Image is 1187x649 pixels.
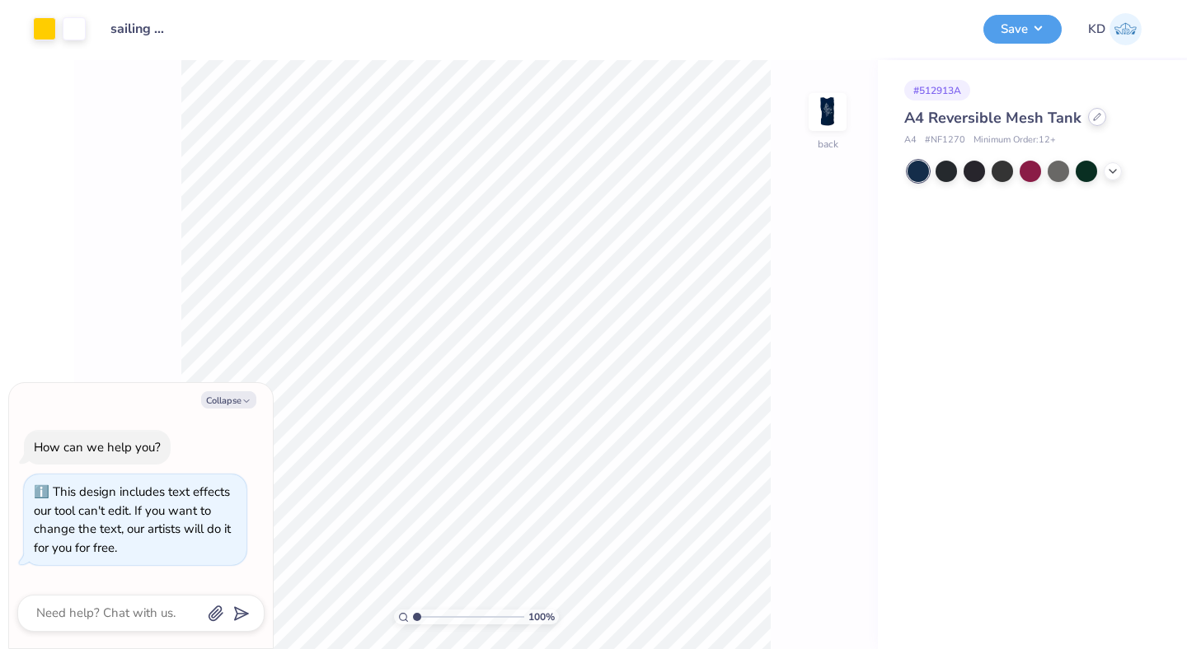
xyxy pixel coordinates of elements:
span: 100 % [528,609,555,624]
div: This design includes text effects our tool can't edit. If you want to change the text, our artist... [34,483,231,556]
span: A4 [904,133,917,147]
button: Save [983,15,1062,44]
span: Minimum Order: 12 + [974,133,1056,147]
input: Untitled Design [98,12,179,45]
img: Kimmy Duong [1110,13,1142,45]
span: # NF1270 [925,133,965,147]
img: back [811,96,844,128]
span: A4 Reversible Mesh Tank [904,108,1081,128]
button: Collapse [201,391,256,409]
span: KD [1088,20,1105,39]
a: KD [1088,13,1142,45]
div: How can we help you? [34,439,161,455]
div: back [818,137,838,152]
div: # 512913A [904,80,970,100]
